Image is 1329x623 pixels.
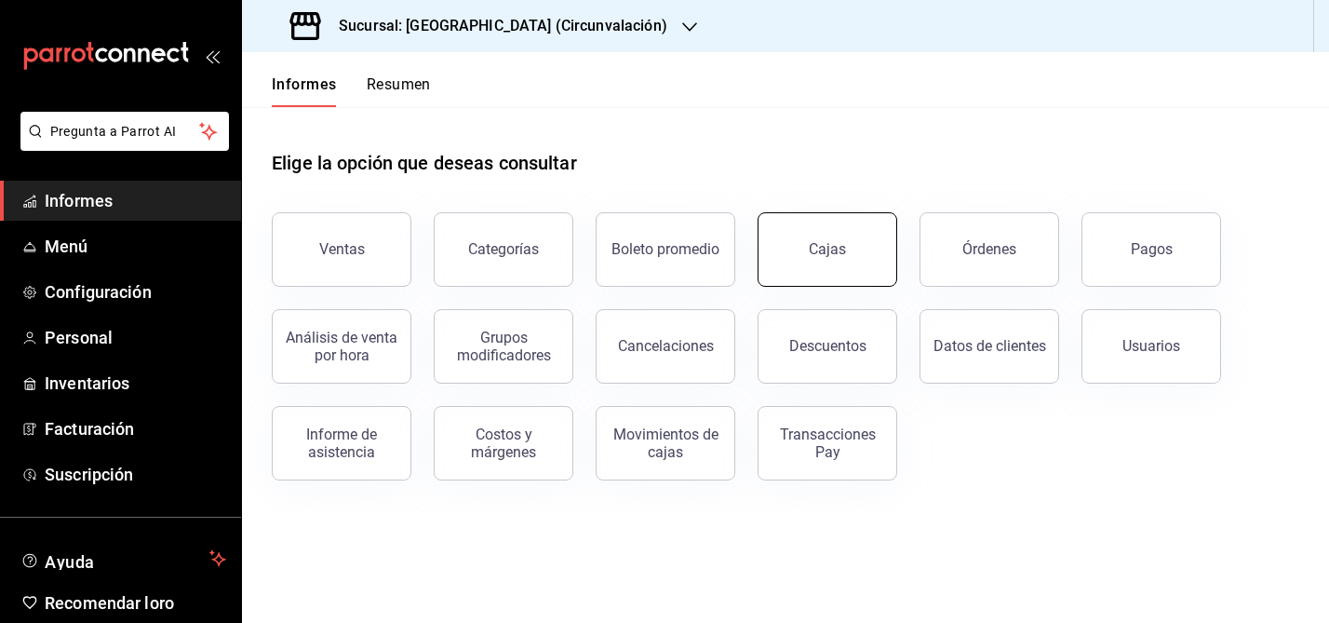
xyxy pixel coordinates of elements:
[758,309,897,384] button: Descuentos
[962,240,1016,258] font: Órdenes
[45,328,113,347] font: Personal
[272,309,411,384] button: Análisis de venta por hora
[468,240,539,258] font: Categorías
[272,212,411,287] button: Ventas
[758,406,897,481] button: Transacciones Pay
[272,406,411,481] button: Informe de asistencia
[45,191,113,210] font: Informes
[45,237,88,256] font: Menú
[596,406,735,481] button: Movimientos de cajas
[457,329,551,364] font: Grupos modificadores
[339,17,667,34] font: Sucursal: [GEOGRAPHIC_DATA] (Circunvalación)
[319,240,365,258] font: Ventas
[1081,212,1221,287] button: Pagos
[13,135,229,155] a: Pregunta a Parrot AI
[45,373,129,393] font: Inventarios
[1131,240,1173,258] font: Pagos
[20,112,229,151] button: Pregunta a Parrot AI
[809,240,846,258] font: Cajas
[272,74,431,107] div: pestañas de navegación
[272,75,337,93] font: Informes
[613,426,718,461] font: Movimientos de cajas
[45,552,95,572] font: Ayuda
[920,309,1059,384] button: Datos de clientes
[45,282,152,302] font: Configuración
[434,309,573,384] button: Grupos modificadores
[1122,337,1180,355] font: Usuarios
[596,309,735,384] button: Cancelaciones
[1081,309,1221,384] button: Usuarios
[45,465,133,484] font: Suscripción
[789,337,866,355] font: Descuentos
[272,152,577,174] font: Elige la opción que deseas consultar
[471,426,536,461] font: Costos y márgenes
[933,337,1046,355] font: Datos de clientes
[434,406,573,481] button: Costos y márgenes
[306,426,377,461] font: Informe de asistencia
[45,593,174,613] font: Recomendar loro
[780,426,876,461] font: Transacciones Pay
[596,212,735,287] button: Boleto promedio
[434,212,573,287] button: Categorías
[758,212,897,287] button: Cajas
[367,75,431,93] font: Resumen
[920,212,1059,287] button: Órdenes
[50,124,177,139] font: Pregunta a Parrot AI
[205,48,220,63] button: abrir_cajón_menú
[45,419,134,439] font: Facturación
[286,329,397,364] font: Análisis de venta por hora
[618,337,714,355] font: Cancelaciones
[611,240,719,258] font: Boleto promedio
